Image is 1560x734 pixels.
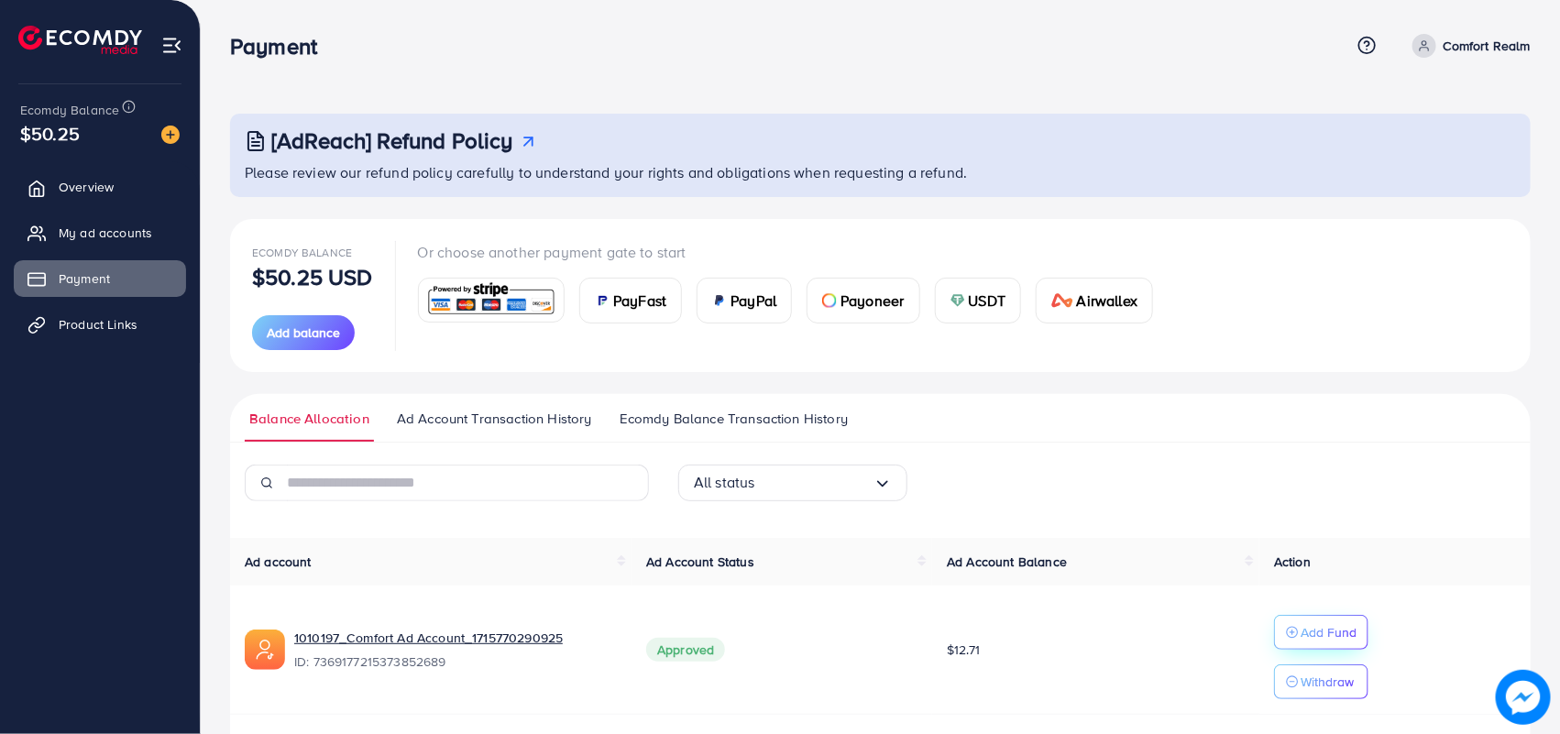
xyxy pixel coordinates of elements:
[14,306,186,343] a: Product Links
[579,278,682,323] a: cardPayFast
[14,260,186,297] a: Payment
[646,638,725,662] span: Approved
[161,35,182,56] img: menu
[59,315,137,334] span: Product Links
[950,293,965,308] img: card
[18,26,142,54] img: logo
[20,120,80,147] span: $50.25
[1301,671,1354,693] p: Withdraw
[20,101,119,119] span: Ecomdy Balance
[252,315,355,350] button: Add balance
[947,553,1067,571] span: Ad Account Balance
[245,553,312,571] span: Ad account
[230,33,332,60] h3: Payment
[59,269,110,288] span: Payment
[1405,34,1531,58] a: Comfort Realm
[697,278,792,323] a: cardPayPal
[1274,553,1311,571] span: Action
[267,323,340,342] span: Add balance
[245,630,285,670] img: ic-ads-acc.e4c84228.svg
[646,553,754,571] span: Ad Account Status
[249,409,369,429] span: Balance Allocation
[418,278,566,323] a: card
[731,290,776,312] span: PayPal
[712,293,727,308] img: card
[14,169,186,205] a: Overview
[59,224,152,242] span: My ad accounts
[252,266,373,288] p: $50.25 USD
[613,290,666,312] span: PayFast
[947,641,980,659] span: $12.71
[14,214,186,251] a: My ad accounts
[1036,278,1153,323] a: cardAirwallex
[59,178,114,196] span: Overview
[694,468,755,497] span: All status
[418,241,1169,263] p: Or choose another payment gate to start
[840,290,904,312] span: Payoneer
[1077,290,1137,312] span: Airwallex
[1301,621,1357,643] p: Add Fund
[252,245,352,260] span: Ecomdy Balance
[935,278,1022,323] a: cardUSDT
[161,126,180,144] img: image
[424,280,559,320] img: card
[807,278,919,323] a: cardPayoneer
[1274,615,1368,650] button: Add Fund
[245,161,1520,183] p: Please review our refund policy carefully to understand your rights and obligations when requesti...
[822,293,837,308] img: card
[1274,664,1368,699] button: Withdraw
[969,290,1006,312] span: USDT
[271,127,513,154] h3: [AdReach] Refund Policy
[755,468,873,497] input: Search for option
[294,629,563,647] a: 1010197_Comfort Ad Account_1715770290925
[678,465,907,501] div: Search for option
[1501,675,1545,719] img: image
[620,409,848,429] span: Ecomdy Balance Transaction History
[294,629,617,671] div: <span class='underline'>1010197_Comfort Ad Account_1715770290925</span></br>7369177215373852689
[1051,293,1073,308] img: card
[294,652,617,671] span: ID: 7369177215373852689
[595,293,610,308] img: card
[397,409,592,429] span: Ad Account Transaction History
[1444,35,1531,57] p: Comfort Realm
